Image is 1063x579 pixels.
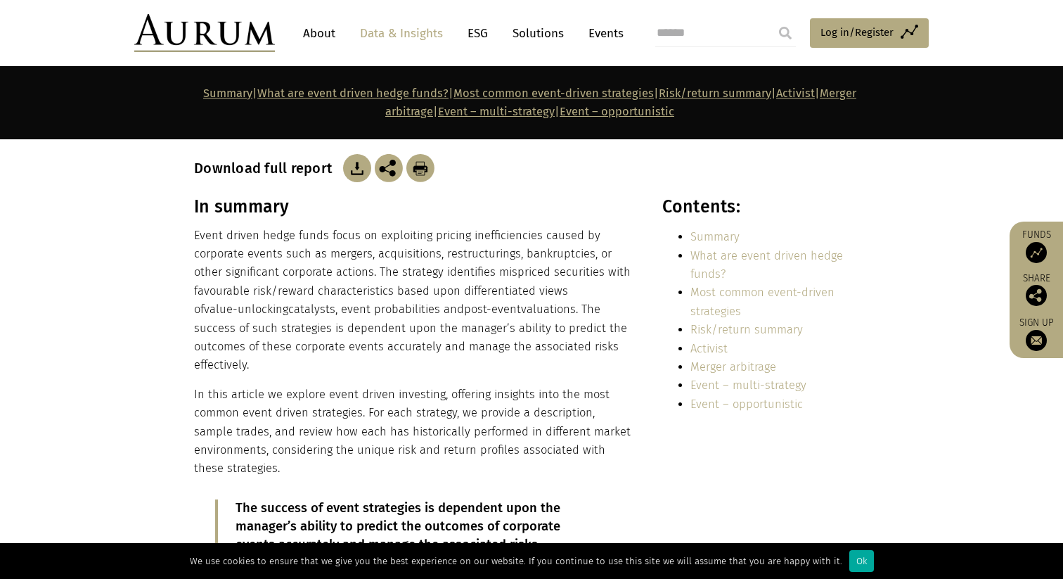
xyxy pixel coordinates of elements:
a: Risk/return summary [659,87,771,100]
a: Solutions [505,20,571,46]
span: Log in/Register [820,24,894,41]
a: Risk/return summary [690,323,803,336]
a: Summary [203,87,252,100]
a: Event – opportunistic [690,397,803,411]
img: Download Article [343,154,371,182]
a: Sign up [1017,317,1056,351]
h3: Contents: [662,196,865,217]
strong: | | | | | | | [203,87,856,118]
a: Most common event-driven strategies [453,87,654,100]
a: About [296,20,342,46]
span: value-unlocking [204,303,288,316]
h3: In summary [194,196,631,217]
img: Sign up to our newsletter [1026,330,1047,351]
img: Download Article [406,154,434,182]
a: ESG [460,20,495,46]
a: Event – multi-strategy [690,378,806,392]
p: The success of event strategies is dependent upon the manager’s ability to predict the outcomes o... [236,500,593,573]
img: Aurum [134,14,275,52]
span: post-event [464,303,521,316]
img: Share this post [1026,285,1047,306]
a: Funds [1017,229,1056,263]
a: Events [581,20,624,46]
a: Summary [690,230,740,243]
p: Event driven hedge funds focus on exploiting pricing inefficiencies caused by corporate events su... [194,227,631,375]
a: Merger arbitrage [690,360,776,374]
img: Share this post [375,154,403,182]
input: Submit [771,19,799,47]
a: Activist [776,87,815,100]
a: Event – multi-strategy [438,105,555,118]
a: What are event driven hedge funds? [690,249,843,281]
a: Data & Insights [353,20,450,46]
a: What are event driven hedge funds? [257,87,449,100]
a: Event – opportunistic [560,105,674,118]
a: Most common event-driven strategies [690,286,835,317]
div: Ok [849,550,874,572]
p: In this article we explore event driven investing, offering insights into the most common event d... [194,386,631,478]
div: Share [1017,274,1056,306]
a: Log in/Register [810,18,929,48]
a: Activist [690,342,728,355]
img: Access Funds [1026,242,1047,263]
h3: Download full report [194,160,340,177]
